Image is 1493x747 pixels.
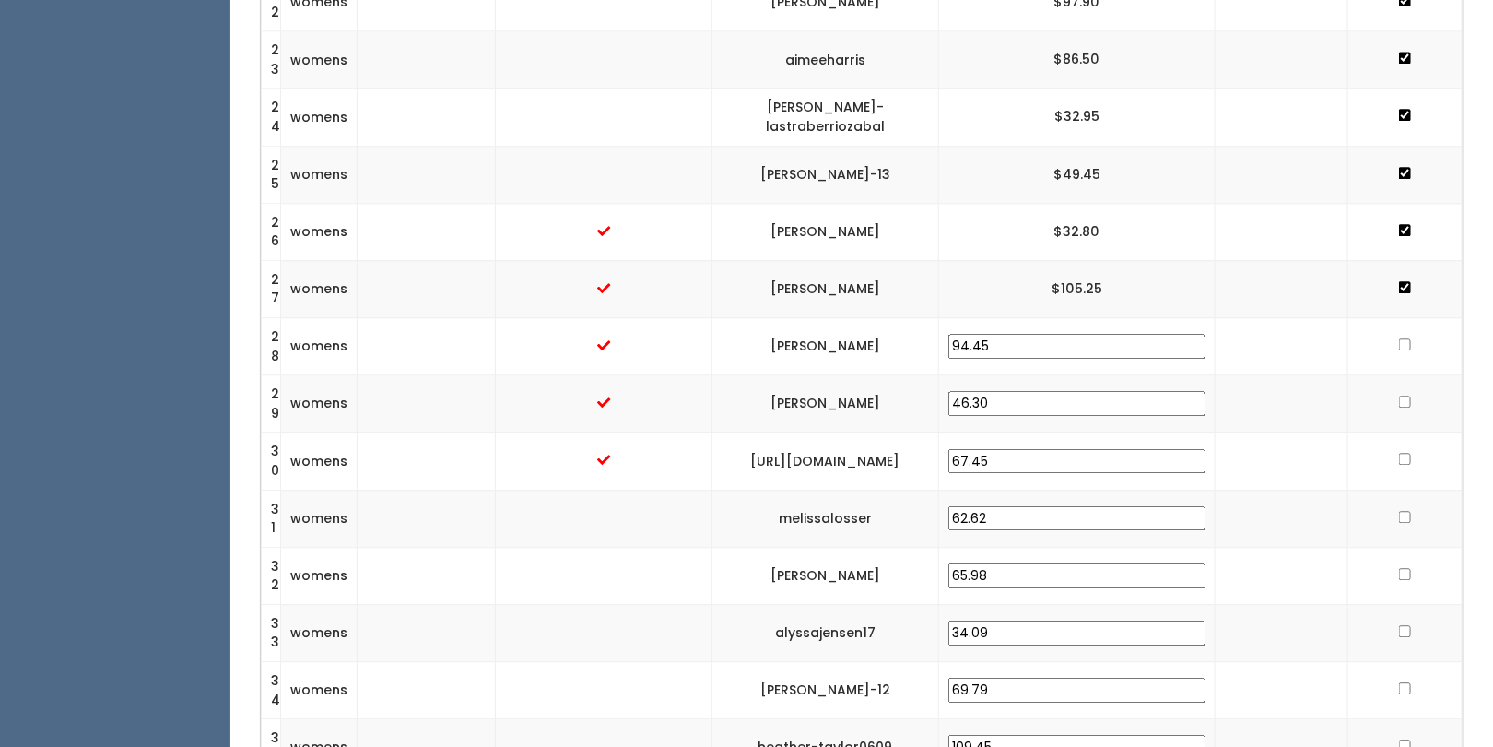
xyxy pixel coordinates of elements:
td: womens [281,433,358,490]
td: womens [281,203,358,260]
td: 26 [262,203,281,260]
td: 24 [262,89,281,146]
td: womens [281,604,358,661]
td: [PERSON_NAME]-13 [712,146,939,203]
td: 34 [262,661,281,718]
td: 30 [262,433,281,490]
td: [PERSON_NAME]-12 [712,661,939,718]
td: aimeeharris [712,31,939,89]
td: womens [281,661,358,718]
td: [URL][DOMAIN_NAME] [712,433,939,490]
td: 25 [262,146,281,203]
td: 27 [262,260,281,317]
td: womens [281,490,358,547]
td: [PERSON_NAME]-lastraberriozabal [712,89,939,146]
td: womens [281,375,358,433]
td: womens [281,318,358,375]
td: [PERSON_NAME] [712,260,939,317]
td: [PERSON_NAME] [712,318,939,375]
td: 28 [262,318,281,375]
td: 23 [262,31,281,89]
td: 32 [262,547,281,604]
td: melissalosser [712,490,939,547]
td: $105.25 [939,260,1216,317]
td: 29 [262,375,281,433]
td: $86.50 [939,31,1216,89]
td: [PERSON_NAME] [712,547,939,604]
td: womens [281,31,358,89]
td: alyssajensen17 [712,604,939,661]
td: womens [281,260,358,317]
td: womens [281,89,358,146]
td: 33 [262,604,281,661]
td: [PERSON_NAME] [712,203,939,260]
td: $32.80 [939,203,1216,260]
td: $49.45 [939,146,1216,203]
td: womens [281,146,358,203]
td: [PERSON_NAME] [712,375,939,433]
td: $32.95 [939,89,1216,146]
td: 31 [262,490,281,547]
td: womens [281,547,358,604]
